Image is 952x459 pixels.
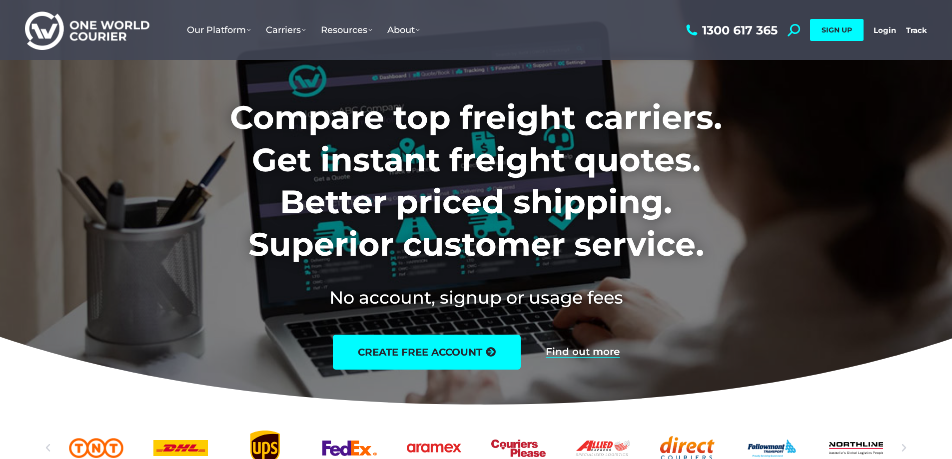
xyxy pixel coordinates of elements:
h1: Compare top freight carriers. Get instant freight quotes. Better priced shipping. Superior custom... [164,96,788,265]
span: Our Platform [187,24,251,35]
span: About [387,24,420,35]
a: Our Platform [179,14,258,45]
a: Resources [313,14,380,45]
a: SIGN UP [810,19,864,41]
h2: No account, signup or usage fees [164,285,788,310]
a: Carriers [258,14,313,45]
a: About [380,14,427,45]
a: 1300 617 365 [684,24,778,36]
a: Track [906,25,927,35]
span: Resources [321,24,372,35]
a: create free account [333,335,521,370]
a: Find out more [546,347,620,358]
img: One World Courier [25,10,149,50]
span: Carriers [266,24,306,35]
a: Login [874,25,896,35]
span: SIGN UP [822,25,852,34]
